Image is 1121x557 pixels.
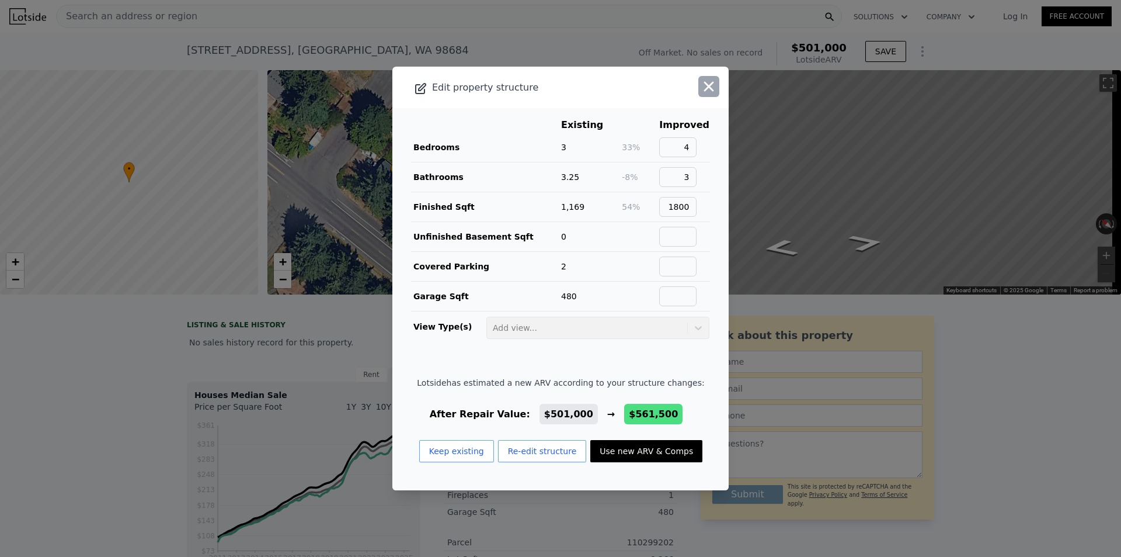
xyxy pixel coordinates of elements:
[411,252,560,282] td: Covered Parking
[561,202,584,212] span: 1,169
[560,117,621,133] th: Existing
[622,172,638,182] span: -8%
[590,440,702,462] button: Use new ARV & Comps
[411,282,560,312] td: Garage Sqft
[561,292,577,301] span: 480
[622,202,640,212] span: 54%
[629,409,678,420] span: $561,500
[561,232,566,241] span: 0
[411,192,560,222] td: Finished Sqft
[392,79,662,96] div: Edit property structure
[417,407,704,421] div: After Repair Value: →
[411,133,560,162] td: Bedrooms
[622,143,640,152] span: 33%
[411,162,560,192] td: Bathrooms
[561,143,566,152] span: 3
[659,117,710,133] th: Improved
[498,440,587,462] button: Re-edit structure
[411,312,486,340] td: View Type(s)
[417,377,704,389] span: Lotside has estimated a new ARV according to your structure changes:
[561,172,579,182] span: 3.25
[419,440,494,462] button: Keep existing
[561,262,566,271] span: 2
[544,409,593,420] span: $501,000
[411,222,560,252] td: Unfinished Basement Sqft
